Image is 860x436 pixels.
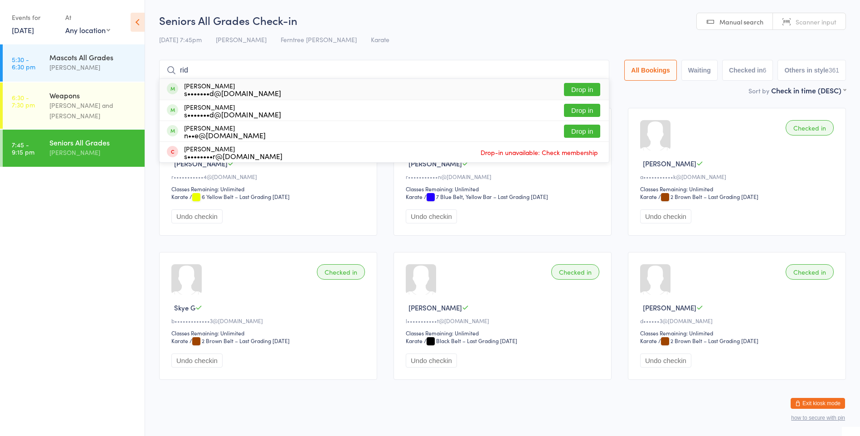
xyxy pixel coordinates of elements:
[3,130,145,167] a: 7:45 -9:15 pmSeniors All Grades[PERSON_NAME]
[719,17,763,26] span: Manual search
[174,303,195,312] span: Skye G
[658,337,758,344] span: / 2 Brown Belt – Last Grading [DATE]
[748,86,769,95] label: Sort by
[12,141,34,155] time: 7:45 - 9:15 pm
[640,337,657,344] div: Karate
[159,60,609,81] input: Search
[640,193,657,200] div: Karate
[171,317,368,325] div: b•••••••••••••3@[DOMAIN_NAME]
[159,35,202,44] span: [DATE] 7:45pm
[184,103,281,118] div: [PERSON_NAME]
[640,317,836,325] div: d••••••3@[DOMAIN_NAME]
[640,209,691,223] button: Undo checkin
[564,125,600,138] button: Drop in
[408,303,462,312] span: [PERSON_NAME]
[49,62,137,73] div: [PERSON_NAME]
[640,354,691,368] button: Undo checkin
[791,415,845,421] button: how to secure with pin
[3,44,145,82] a: 5:30 -6:30 pmMascots All Grades[PERSON_NAME]
[49,52,137,62] div: Mascots All Grades
[184,145,282,160] div: [PERSON_NAME]
[640,185,836,193] div: Classes Remaining: Unlimited
[65,10,110,25] div: At
[722,60,773,81] button: Checked in6
[171,337,188,344] div: Karate
[763,67,767,74] div: 6
[184,124,266,139] div: [PERSON_NAME]
[371,35,389,44] span: Karate
[406,209,457,223] button: Undo checkin
[171,173,368,180] div: r•••••••••••4@[DOMAIN_NAME]
[49,100,137,121] div: [PERSON_NAME] and [PERSON_NAME]
[184,89,281,97] div: s•••••••d@[DOMAIN_NAME]
[564,83,600,96] button: Drop in
[796,17,836,26] span: Scanner input
[49,90,137,100] div: Weapons
[184,152,282,160] div: s••••••••r@[DOMAIN_NAME]
[406,337,423,344] div: Karate
[171,185,368,193] div: Classes Remaining: Unlimited
[829,67,839,74] div: 361
[12,25,34,35] a: [DATE]
[12,56,35,70] time: 5:30 - 6:30 pm
[12,94,35,108] time: 6:30 - 7:30 pm
[216,35,267,44] span: [PERSON_NAME]
[771,85,846,95] div: Check in time (DESC)
[406,354,457,368] button: Undo checkin
[189,193,290,200] span: / 6 Yellow Belt – Last Grading [DATE]
[171,193,188,200] div: Karate
[406,193,423,200] div: Karate
[777,60,846,81] button: Others in style361
[478,145,600,159] span: Drop-in unavailable: Check membership
[643,303,696,312] span: [PERSON_NAME]
[551,264,599,280] div: Checked in
[3,82,145,129] a: 6:30 -7:30 pmWeapons[PERSON_NAME] and [PERSON_NAME]
[171,329,368,337] div: Classes Remaining: Unlimited
[640,173,836,180] div: a•••••••••••k@[DOMAIN_NAME]
[564,104,600,117] button: Drop in
[406,329,602,337] div: Classes Remaining: Unlimited
[159,13,846,28] h2: Seniors All Grades Check-in
[12,10,56,25] div: Events for
[184,131,266,139] div: n••e@[DOMAIN_NAME]
[281,35,357,44] span: Ferntree [PERSON_NAME]
[406,173,602,180] div: r•••••••••••n@[DOMAIN_NAME]
[49,137,137,147] div: Seniors All Grades
[640,329,836,337] div: Classes Remaining: Unlimited
[317,264,365,280] div: Checked in
[174,159,228,168] span: [PERSON_NAME]
[424,193,548,200] span: / 7 Blue Belt, Yellow Bar – Last Grading [DATE]
[171,209,223,223] button: Undo checkin
[171,354,223,368] button: Undo checkin
[184,82,281,97] div: [PERSON_NAME]
[408,159,462,168] span: [PERSON_NAME]
[406,185,602,193] div: Classes Remaining: Unlimited
[791,398,845,409] button: Exit kiosk mode
[786,264,834,280] div: Checked in
[65,25,110,35] div: Any location
[658,193,758,200] span: / 2 Brown Belt – Last Grading [DATE]
[624,60,677,81] button: All Bookings
[786,120,834,136] div: Checked in
[424,337,517,344] span: / Black Belt – Last Grading [DATE]
[643,159,696,168] span: [PERSON_NAME]
[189,337,290,344] span: / 2 Brown Belt – Last Grading [DATE]
[681,60,718,81] button: Waiting
[49,147,137,158] div: [PERSON_NAME]
[184,111,281,118] div: s•••••••d@[DOMAIN_NAME]
[406,317,602,325] div: l•••••••••••t@[DOMAIN_NAME]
